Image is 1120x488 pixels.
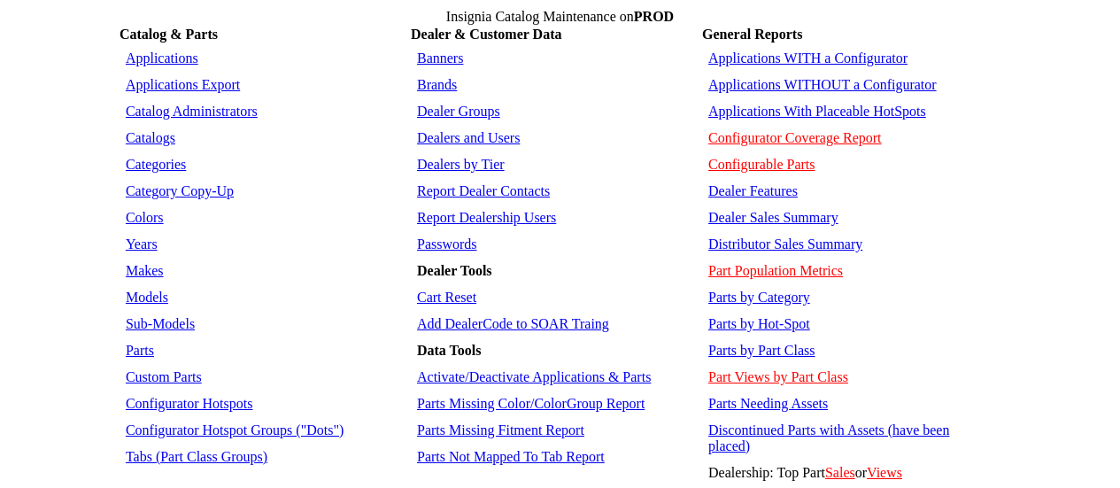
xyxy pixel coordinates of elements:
a: Catalog Administrators [126,104,258,119]
a: Parts Missing Fitment Report [417,422,584,438]
a: Parts Needing Assets [708,396,828,411]
a: Applications Export [126,77,240,92]
a: Dealer Groups [417,104,500,119]
a: Report Dealer Contacts [417,183,550,198]
a: Colors [126,210,164,225]
a: Parts by Category [708,290,810,305]
td: Dealership: Top Part or [704,461,999,485]
a: Views [867,465,902,480]
a: Configurator Hotspots [126,396,253,411]
a: Part Population Metrics [708,263,843,278]
a: Applications [126,50,198,66]
a: Models [126,290,168,305]
a: Categories [126,157,186,172]
a: Sales [825,465,855,480]
a: Tabs (Part Class Groups) [126,449,267,464]
a: Catalogs [126,130,175,145]
a: Configurator Coverage Report [708,130,882,145]
a: Applications WITH a Configurator [708,50,908,66]
a: Parts Not Mapped To Tab Report [417,449,605,464]
a: Add DealerCode to SOAR Traing [417,316,609,331]
b: Dealer & Customer Data [411,27,561,42]
a: Dealer Features [708,183,798,198]
a: Custom Parts [126,369,202,384]
a: Brands [417,77,457,92]
a: Configurable Parts [708,157,815,172]
a: Distributor Sales Summary [708,236,862,252]
a: Category Copy-Up [126,183,234,198]
a: Cart Reset [417,290,476,305]
b: Catalog & Parts [120,27,218,42]
a: Parts by Part Class [708,343,815,358]
a: Banners [417,50,463,66]
a: Passwords [417,236,477,252]
a: Activate/Deactivate Applications & Parts [417,369,651,384]
a: Applications WITHOUT a Configurator [708,77,937,92]
a: Applications With Placeable HotSpots [708,104,926,119]
a: Dealer Sales Summary [708,210,838,225]
a: Discontinued Parts with Assets (have been placed) [708,422,949,453]
b: Dealer Tools [417,263,492,278]
a: Parts by Hot-Spot [708,316,810,331]
a: Dealers and Users [417,130,520,145]
b: Data Tools [417,343,481,358]
a: Makes [126,263,164,278]
a: Sub-Models [126,316,195,331]
td: Insignia Catalog Maintenance on [120,9,1000,25]
a: Report Dealership Users [417,210,556,225]
a: Part Views by Part Class [708,369,848,384]
a: Parts [126,343,154,358]
a: Years [126,236,158,252]
a: Configurator Hotspot Groups ("Dots") [126,422,344,438]
b: General Reports [702,27,802,42]
a: Parts Missing Color/ColorGroup Report [417,396,645,411]
a: Dealers by Tier [417,157,505,172]
span: PROD [634,9,674,24]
